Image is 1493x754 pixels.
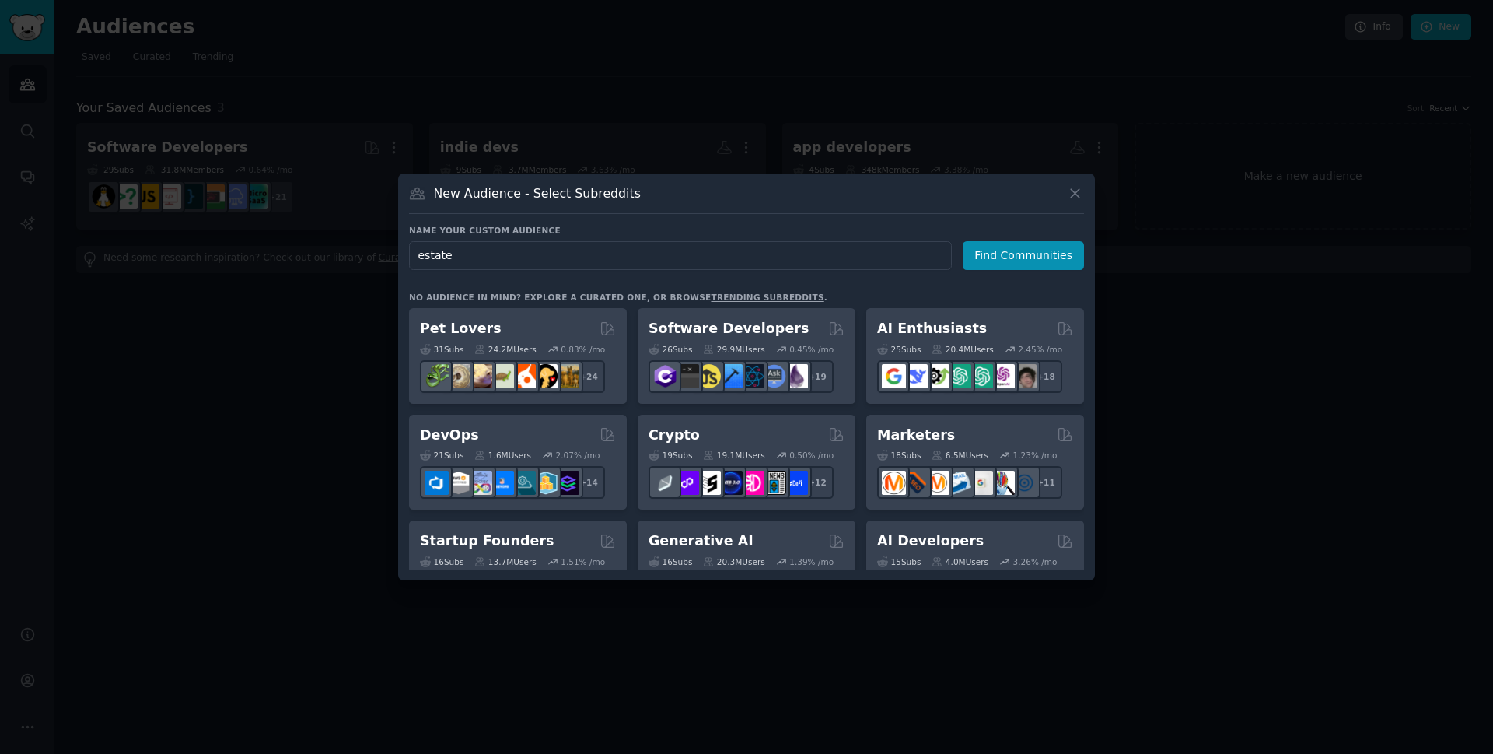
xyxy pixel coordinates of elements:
[991,364,1015,388] img: OpenAIDev
[490,471,514,495] img: DevOpsLinks
[789,344,834,355] div: 0.45 % /mo
[877,426,955,445] h2: Marketers
[675,471,699,495] img: 0xPolygon
[446,471,470,495] img: AWS_Certified_Experts
[784,364,808,388] img: elixir
[877,319,987,338] h2: AI Enthusiasts
[649,319,809,338] h2: Software Developers
[947,364,971,388] img: chatgpt_promptDesign
[649,531,753,551] h2: Generative AI
[649,344,692,355] div: 26 Sub s
[675,364,699,388] img: software
[877,450,921,461] div: 18 Sub s
[425,364,449,388] img: herpetology
[572,466,605,499] div: + 14
[512,471,536,495] img: platformengineering
[1012,471,1037,495] img: OnlineMarketing
[932,344,993,355] div: 20.4M Users
[719,471,743,495] img: web3
[711,293,823,302] a: trending subreddits
[474,344,536,355] div: 24.2M Users
[762,471,786,495] img: CryptoNews
[420,426,479,445] h2: DevOps
[434,185,641,202] h3: New Audience - Select Subreddits
[784,471,808,495] img: defi_
[1012,364,1037,388] img: ArtificalIntelligence
[789,556,834,567] div: 1.39 % /mo
[1013,450,1058,461] div: 1.23 % /mo
[512,364,536,388] img: cockatiel
[409,225,1084,236] h3: Name your custom audience
[882,471,906,495] img: content_marketing
[969,364,993,388] img: chatgpt_prompts_
[991,471,1015,495] img: MarketingResearch
[420,556,463,567] div: 16 Sub s
[877,556,921,567] div: 15 Sub s
[1030,466,1062,499] div: + 11
[963,241,1084,270] button: Find Communities
[703,556,764,567] div: 20.3M Users
[653,471,677,495] img: ethfinance
[719,364,743,388] img: iOSProgramming
[801,466,834,499] div: + 12
[969,471,993,495] img: googleads
[703,344,764,355] div: 29.9M Users
[409,241,952,270] input: Pick a short name, like "Digital Marketers" or "Movie-Goers"
[649,556,692,567] div: 16 Sub s
[801,360,834,393] div: + 19
[474,556,536,567] div: 13.7M Users
[474,450,531,461] div: 1.6M Users
[420,450,463,461] div: 21 Sub s
[468,364,492,388] img: leopardgeckos
[877,531,984,551] h2: AI Developers
[555,471,579,495] img: PlatformEngineers
[556,450,600,461] div: 2.07 % /mo
[697,364,721,388] img: learnjavascript
[653,364,677,388] img: csharp
[904,471,928,495] img: bigseo
[703,450,764,461] div: 19.1M Users
[947,471,971,495] img: Emailmarketing
[762,364,786,388] img: AskComputerScience
[1013,556,1058,567] div: 3.26 % /mo
[1030,360,1062,393] div: + 18
[490,364,514,388] img: turtle
[446,364,470,388] img: ballpython
[533,364,558,388] img: PetAdvice
[932,450,988,461] div: 6.5M Users
[925,364,949,388] img: AItoolsCatalog
[468,471,492,495] img: Docker_DevOps
[409,292,827,303] div: No audience in mind? Explore a curated one, or browse .
[925,471,949,495] img: AskMarketing
[572,360,605,393] div: + 24
[877,344,921,355] div: 25 Sub s
[740,471,764,495] img: defiblockchain
[649,426,700,445] h2: Crypto
[561,344,605,355] div: 0.83 % /mo
[1018,344,1062,355] div: 2.45 % /mo
[740,364,764,388] img: reactnative
[904,364,928,388] img: DeepSeek
[420,531,554,551] h2: Startup Founders
[420,344,463,355] div: 31 Sub s
[882,364,906,388] img: GoogleGeminiAI
[697,471,721,495] img: ethstaker
[533,471,558,495] img: aws_cdk
[555,364,579,388] img: dogbreed
[420,319,502,338] h2: Pet Lovers
[932,556,988,567] div: 4.0M Users
[561,556,605,567] div: 1.51 % /mo
[425,471,449,495] img: azuredevops
[789,450,834,461] div: 0.50 % /mo
[649,450,692,461] div: 19 Sub s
